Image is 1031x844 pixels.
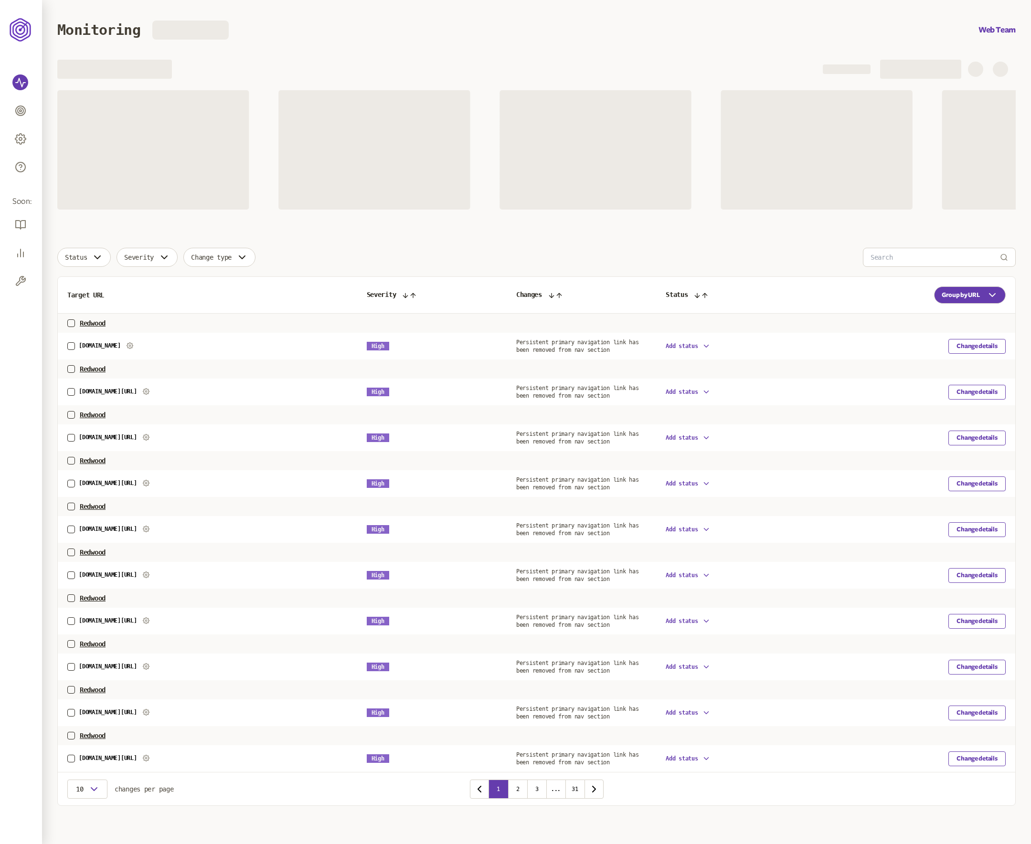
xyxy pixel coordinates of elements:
[666,709,698,716] span: Add status
[516,385,639,399] a: Persistent primary navigation link has been removed from nav section
[516,751,639,766] a: Persistent primary navigation link has been removed from nav section
[666,755,698,762] span: Add status
[79,342,121,349] a: [DOMAIN_NAME]
[516,431,639,445] a: Persistent primary navigation link has been removed from nav section
[80,640,106,648] span: Redwood
[666,434,698,441] span: Add status
[80,549,106,556] span: Redwood
[115,785,174,793] span: changes per page
[527,780,546,799] button: 3
[80,732,106,739] span: Redwood
[948,568,1006,583] button: Change details
[666,479,711,488] button: Add status
[565,780,585,799] button: 31
[666,571,711,580] button: Add status
[80,457,106,464] span: Redwood
[191,253,232,261] span: Change type
[75,785,85,793] span: 10
[666,343,698,349] span: Add status
[58,277,357,314] th: Target URL
[367,342,389,350] span: High
[948,476,1006,491] button: Change details
[367,754,389,763] span: High
[666,572,698,579] span: Add status
[516,614,639,628] a: Persistent primary navigation link has been removed from nav section
[871,248,1000,266] input: Search
[367,571,389,580] span: High
[367,617,389,625] span: High
[948,385,1006,400] button: Change details
[489,780,508,799] button: 1
[79,709,137,716] a: [DOMAIN_NAME][URL]
[516,706,639,720] a: Persistent primary navigation link has been removed from nav section
[79,480,137,486] a: [DOMAIN_NAME][URL]
[516,568,639,582] a: Persistent primary navigation link has been removed from nav section
[516,522,639,537] a: Persistent primary navigation link has been removed from nav section
[79,663,137,670] a: [DOMAIN_NAME][URL]
[67,780,107,799] button: 10
[80,365,106,373] span: Redwood
[666,663,711,671] button: Add status
[367,479,389,488] span: High
[57,248,111,267] button: Status
[666,525,711,534] button: Add status
[948,706,1006,720] button: Change details
[666,526,698,533] span: Add status
[79,526,137,532] a: [DOMAIN_NAME][URL]
[656,277,830,314] th: Status
[934,286,1006,304] button: Group by URL
[65,253,87,261] span: Status
[508,780,527,799] button: 2
[666,708,711,717] button: Add status
[516,339,639,353] a: Persistent primary navigation link has been removed from nav section
[948,660,1006,675] button: Change details
[942,291,980,299] span: Group by URL
[79,755,137,761] a: [DOMAIN_NAME][URL]
[666,617,711,625] button: Add status
[80,411,106,419] span: Redwood
[367,525,389,534] span: High
[666,618,698,624] span: Add status
[948,522,1006,537] button: Change details
[666,664,698,670] span: Add status
[367,663,389,671] span: High
[978,24,1016,36] button: Web Team
[80,686,106,694] span: Redwood
[666,388,711,396] button: Add status
[948,431,1006,445] button: Change details
[546,780,565,799] button: ...
[367,708,389,717] span: High
[948,339,1006,354] button: Change details
[516,660,639,674] a: Persistent primary navigation link has been removed from nav section
[666,433,711,442] button: Add status
[124,253,154,261] span: Severity
[666,754,711,763] button: Add status
[79,617,137,624] a: [DOMAIN_NAME][URL]
[948,751,1006,766] button: Change details
[80,503,106,510] span: Redwood
[80,594,106,602] span: Redwood
[79,434,137,441] a: [DOMAIN_NAME][URL]
[357,277,507,314] th: Severity
[80,319,106,327] span: Redwood
[507,277,656,314] th: Changes
[666,480,698,487] span: Add status
[57,21,140,38] h1: Monitoring
[79,388,137,395] a: [DOMAIN_NAME][URL]
[79,571,137,578] a: [DOMAIN_NAME][URL]
[666,342,711,350] button: Add status
[117,248,178,267] button: Severity
[516,476,639,491] a: Persistent primary navigation link has been removed from nav section
[948,614,1006,629] button: Change details
[367,388,389,396] span: High
[666,389,698,395] span: Add status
